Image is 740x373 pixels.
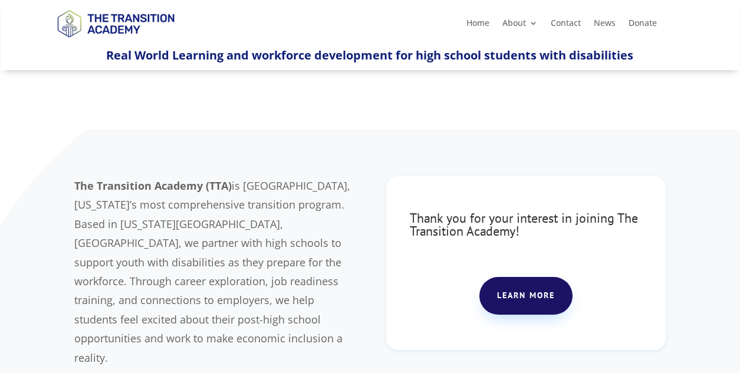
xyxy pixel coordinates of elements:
a: Home [466,19,489,32]
a: Learn more [479,277,573,315]
span: Thank you for your interest in joining The Transition Academy! [410,210,638,239]
img: TTA Brand_TTA Primary Logo_Horizontal_Light BG [52,2,179,44]
a: News [594,19,616,32]
b: The Transition Academy (TTA) [74,179,232,193]
span: Real World Learning and workforce development for high school students with disabilities [106,47,633,63]
a: Logo-Noticias [52,35,179,47]
a: Contact [551,19,581,32]
a: About [502,19,538,32]
a: Donate [629,19,657,32]
span: is [GEOGRAPHIC_DATA], [US_STATE]’s most comprehensive transition program. Based in [US_STATE][GEO... [74,179,350,365]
